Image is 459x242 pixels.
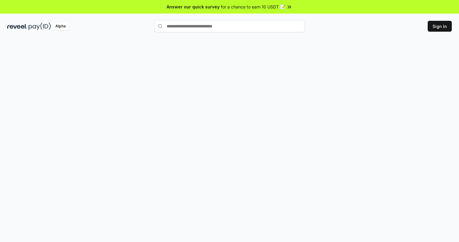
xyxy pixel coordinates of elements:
span: for a chance to earn 10 USDT 📝 [221,4,285,10]
img: reveel_dark [7,23,27,30]
span: Answer our quick survey [167,4,220,10]
button: Sign In [428,21,452,32]
img: pay_id [29,23,51,30]
div: Alpha [52,23,69,30]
